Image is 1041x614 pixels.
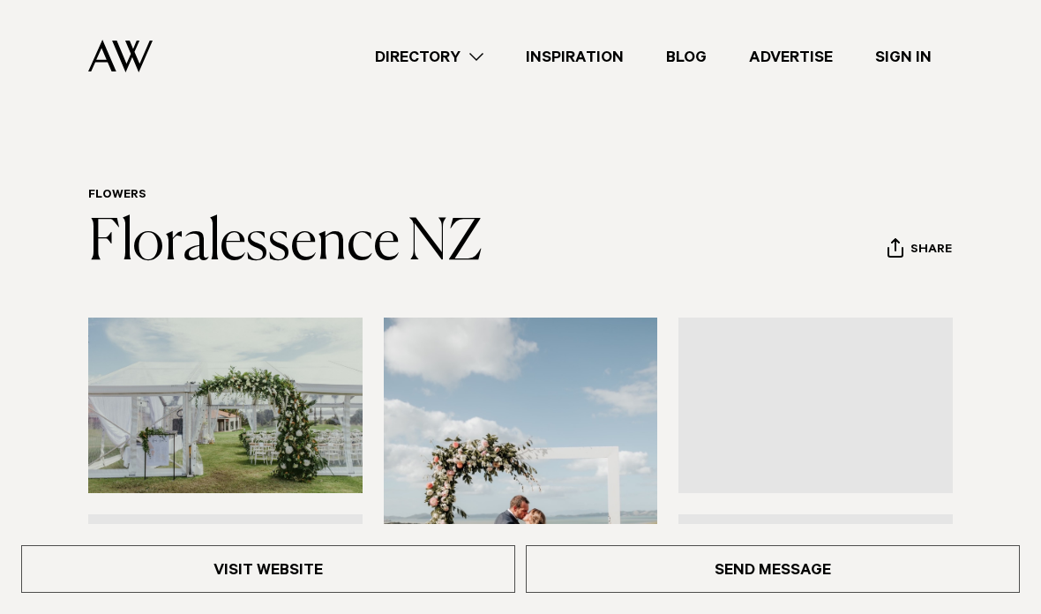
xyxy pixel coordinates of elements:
[88,215,483,272] a: Floralessence NZ
[887,237,953,264] button: Share
[526,545,1020,593] a: Send Message
[88,189,146,203] a: Flowers
[854,45,953,69] a: Sign In
[645,45,728,69] a: Blog
[88,40,153,72] img: Auckland Weddings Logo
[505,45,645,69] a: Inspiration
[354,45,505,69] a: Directory
[21,545,515,593] a: Visit Website
[910,243,952,259] span: Share
[728,45,854,69] a: Advertise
